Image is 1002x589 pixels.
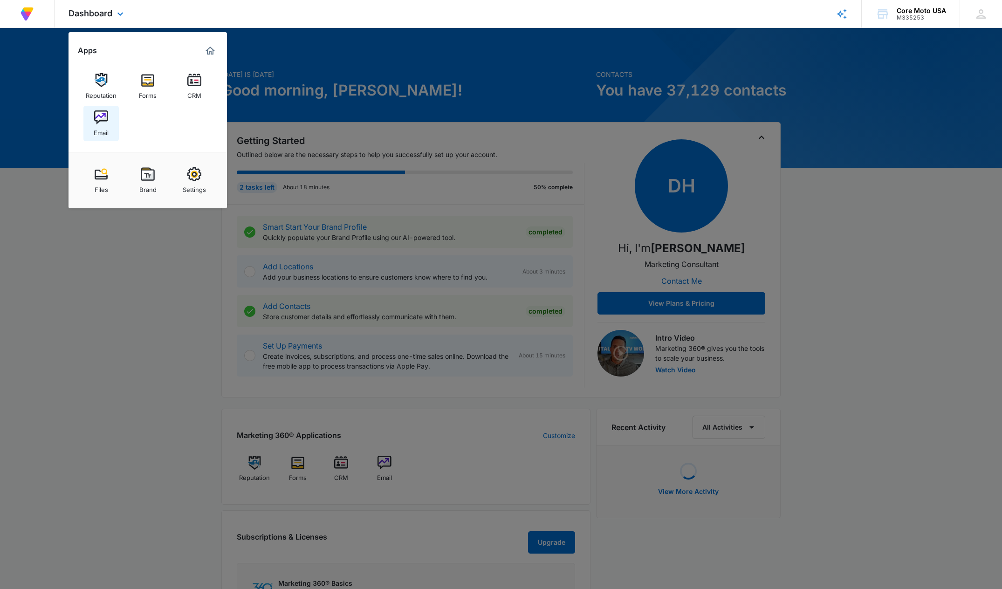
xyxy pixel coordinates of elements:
a: Marketing 360® Dashboard [203,43,218,58]
a: Brand [130,163,165,198]
a: Settings [177,163,212,198]
a: Forms [130,68,165,104]
div: account id [897,14,946,21]
h2: Apps [78,46,97,55]
a: Reputation [83,68,119,104]
a: Files [83,163,119,198]
img: Volusion [19,6,35,22]
a: CRM [177,68,212,104]
div: account name [897,7,946,14]
div: Brand [139,181,157,193]
div: Reputation [86,87,117,99]
div: Settings [183,181,206,193]
a: Email [83,106,119,141]
div: CRM [187,87,201,99]
div: Forms [139,87,157,99]
span: Dashboard [69,8,112,18]
div: Files [95,181,108,193]
div: Email [94,124,109,137]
